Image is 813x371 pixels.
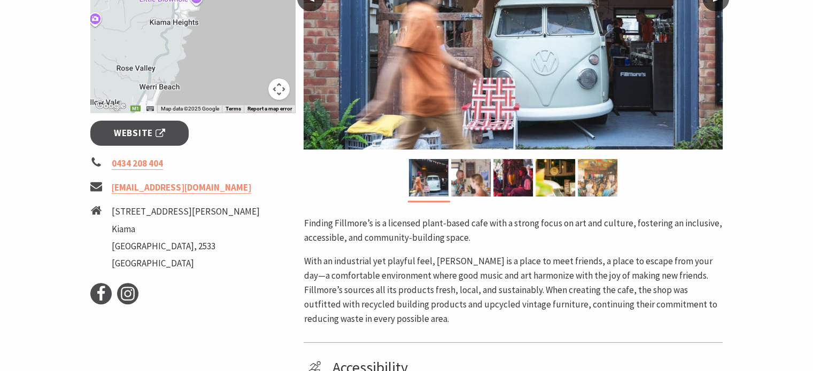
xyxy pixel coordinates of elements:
[160,106,219,112] span: Map data ©2025 Google
[112,222,260,236] li: Kiama
[578,159,617,196] img: arial view of a crowded room with people listening to a band play guitar, drums & keyboard
[112,204,260,219] li: [STREET_ADDRESS][PERSON_NAME]
[112,239,260,254] li: [GEOGRAPHIC_DATA], 2533
[112,157,163,170] a: 0434 208 404
[536,159,575,196] img: Vintage hanging scale marked 'The Earl' inside a warmly lit cafés with Edison style light bulbs
[90,121,189,146] a: Website
[93,99,128,113] img: Google
[493,159,533,196] img: People seated indoors watching live entertainment under pink lighting, drinks in hand.
[93,99,128,113] a: Open this area in Google Maps (opens a new window)
[112,256,260,271] li: [GEOGRAPHIC_DATA]
[268,78,290,100] button: Map camera controls
[225,106,241,112] a: Terms (opens in new tab)
[451,159,491,196] img: Man sitting at bar smiling with a blurred image of a woman in the foreground
[409,159,448,196] img: Retro VW van in café garage with bunting, bar setup, and person walking past.
[146,105,154,113] button: Keyboard shortcuts
[114,126,165,140] span: Website
[304,254,723,327] p: With an industrial yet playful feel, [PERSON_NAME] is a place to meet friends, a place to escape ...
[112,181,251,194] a: [EMAIL_ADDRESS][DOMAIN_NAME]
[304,216,723,245] p: Finding Fillmore’s is a licensed plant-based cafe with a strong focus on art and culture, fosteri...
[247,106,292,112] a: Report a map error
